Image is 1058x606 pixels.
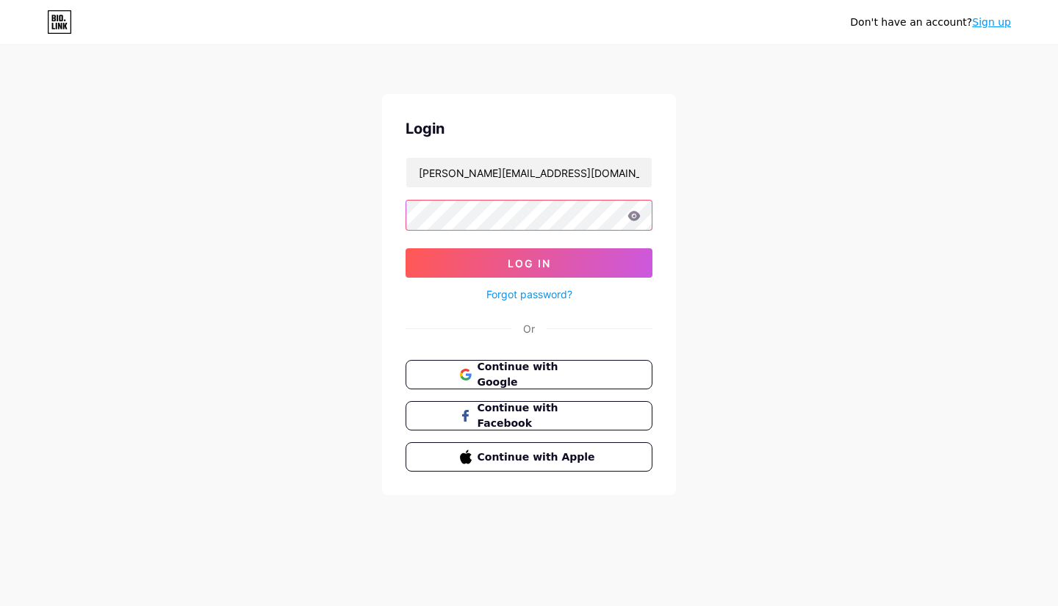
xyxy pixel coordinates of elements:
[972,16,1011,28] a: Sign up
[850,15,1011,30] div: Don't have an account?
[406,118,652,140] div: Login
[486,286,572,302] a: Forgot password?
[406,360,652,389] button: Continue with Google
[406,158,652,187] input: Username
[406,401,652,430] button: Continue with Facebook
[478,400,599,431] span: Continue with Facebook
[508,257,551,270] span: Log In
[523,321,535,336] div: Or
[406,248,652,278] button: Log In
[478,359,599,390] span: Continue with Google
[478,450,599,465] span: Continue with Apple
[406,442,652,472] button: Continue with Apple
